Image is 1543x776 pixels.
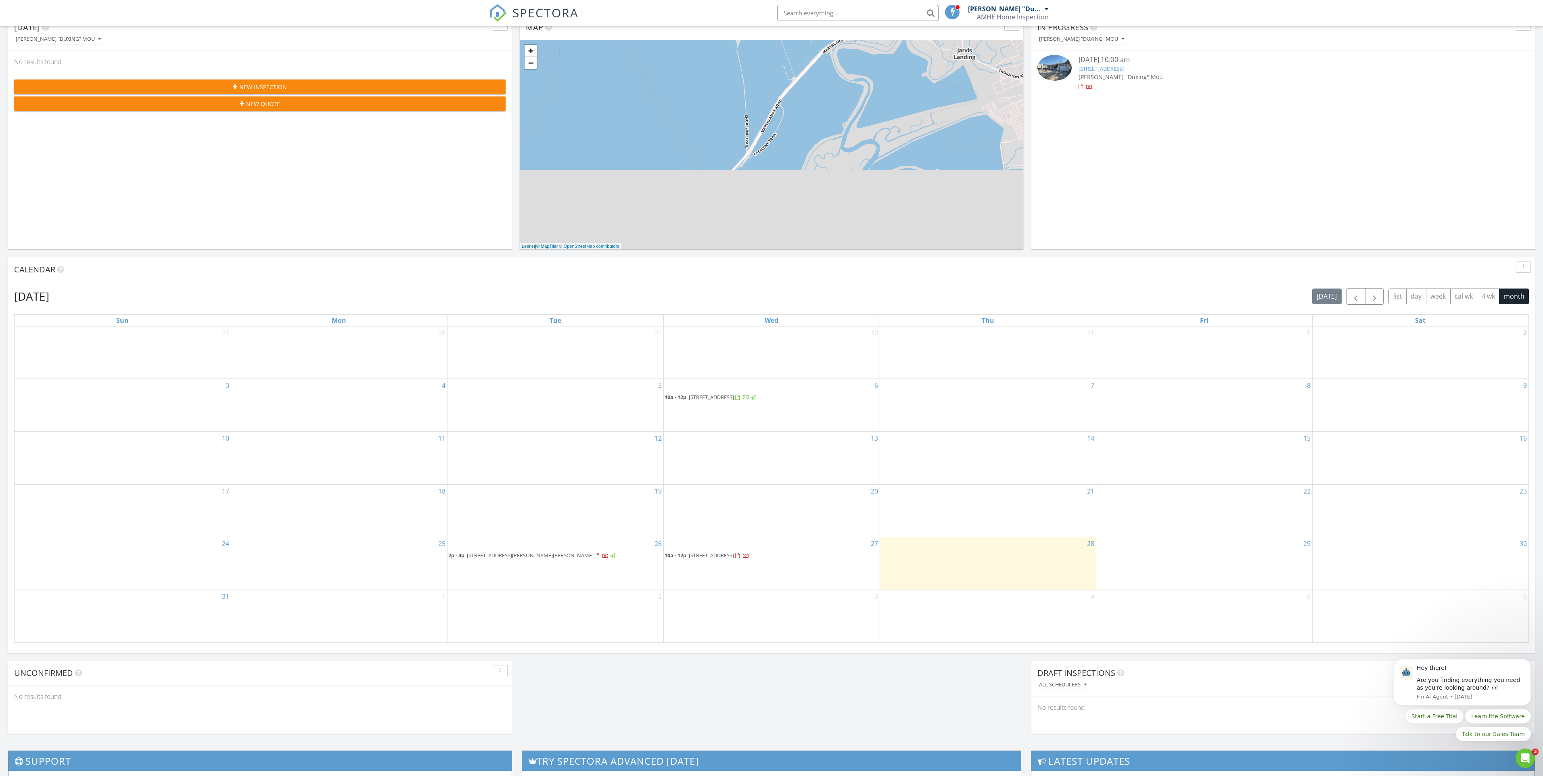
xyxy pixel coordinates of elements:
[14,264,55,275] span: Calendar
[657,590,663,603] a: Go to September 2, 2025
[489,11,579,28] a: SPECTORA
[1085,326,1096,339] a: Go to July 31, 2025
[1388,289,1407,304] button: list
[14,96,506,111] button: New Quote
[1079,65,1124,72] a: [STREET_ADDRESS]
[522,751,1020,771] h3: Try spectora advanced [DATE]
[869,537,880,550] a: Go to August 27, 2025
[1365,288,1384,305] button: Next month
[665,393,879,402] a: 10a - 12p [STREET_ADDRESS]
[1406,289,1426,304] button: day
[447,431,663,484] td: Go to August 12, 2025
[231,590,447,642] td: Go to September 1, 2025
[15,537,231,590] td: Go to August 24, 2025
[520,243,621,250] div: |
[15,484,231,537] td: Go to August 17, 2025
[1089,590,1096,603] a: Go to September 4, 2025
[1522,379,1528,392] a: Go to August 9, 2025
[663,590,880,642] td: Go to September 3, 2025
[115,315,130,326] a: Sunday
[220,485,231,498] a: Go to August 17, 2025
[665,393,686,401] span: 10a - 12p
[220,326,231,339] a: Go to July 27, 2025
[1302,432,1312,445] a: Go to August 15, 2025
[14,288,49,304] h2: [DATE]
[1031,751,1535,771] h3: Latest Updates
[231,484,447,537] td: Go to August 18, 2025
[525,45,537,57] a: Zoom in
[663,379,880,431] td: Go to August 6, 2025
[880,326,1096,379] td: Go to July 31, 2025
[980,315,996,326] a: Thursday
[653,326,663,339] a: Go to July 29, 2025
[231,379,447,431] td: Go to August 4, 2025
[246,100,280,108] span: New Quote
[1089,379,1096,392] a: Go to August 7, 2025
[968,5,1043,13] div: [PERSON_NAME] "Duxing" Mou
[880,537,1096,590] td: Go to August 28, 2025
[224,379,231,392] a: Go to August 3, 2025
[1085,432,1096,445] a: Go to August 14, 2025
[869,432,880,445] a: Go to August 13, 2025
[448,551,663,561] a: 2p - 4p [STREET_ADDRESS][PERSON_NAME][PERSON_NAME]
[536,244,558,249] a: © MapTiler
[525,57,537,69] a: Zoom out
[1532,749,1539,755] span: 3
[14,22,40,33] span: [DATE]
[437,326,447,339] a: Go to July 28, 2025
[653,432,663,445] a: Go to August 12, 2025
[1312,289,1342,304] button: [DATE]
[437,537,447,550] a: Go to August 25, 2025
[763,315,780,326] a: Wednesday
[1522,590,1528,603] a: Go to September 6, 2025
[1426,289,1451,304] button: week
[220,537,231,550] a: Go to August 24, 2025
[1039,682,1087,688] div: All schedulers
[1499,289,1529,304] button: month
[467,552,594,559] span: [STREET_ADDRESS][PERSON_NAME][PERSON_NAME]
[1312,484,1528,537] td: Go to August 23, 2025
[16,36,101,42] div: [PERSON_NAME] "Duxing" Mou
[447,484,663,537] td: Go to August 19, 2025
[1305,590,1312,603] a: Go to September 5, 2025
[8,686,512,707] div: No results found
[1312,431,1528,484] td: Go to August 16, 2025
[1312,326,1528,379] td: Go to August 2, 2025
[1096,590,1312,642] td: Go to September 5, 2025
[1312,379,1528,431] td: Go to August 9, 2025
[231,326,447,379] td: Go to July 28, 2025
[447,590,663,642] td: Go to September 2, 2025
[663,326,880,379] td: Go to July 30, 2025
[548,315,563,326] a: Tuesday
[1346,288,1365,305] button: Previous month
[777,5,939,21] input: Search everything...
[1450,289,1478,304] button: cal wk
[8,51,512,73] div: No results found
[231,537,447,590] td: Go to August 25, 2025
[8,751,512,771] h3: Support
[448,552,464,559] span: 2p - 4p
[489,4,507,22] img: The Best Home Inspection Software - Spectora
[1305,379,1312,392] a: Go to August 8, 2025
[665,551,879,561] a: 10a - 12p [STREET_ADDRESS]
[653,485,663,498] a: Go to August 19, 2025
[665,393,757,401] a: 10a - 12p [STREET_ADDRESS]
[1413,315,1427,326] a: Saturday
[653,537,663,550] a: Go to August 26, 2025
[689,393,734,401] span: [STREET_ADDRESS]
[1312,590,1528,642] td: Go to September 6, 2025
[1305,326,1312,339] a: Go to August 1, 2025
[1037,667,1115,678] span: Draft Inspections
[869,485,880,498] a: Go to August 20, 2025
[873,590,880,603] a: Go to September 3, 2025
[448,552,617,559] a: 2p - 4p [STREET_ADDRESS][PERSON_NAME][PERSON_NAME]
[440,379,447,392] a: Go to August 4, 2025
[1518,485,1528,498] a: Go to August 23, 2025
[1085,485,1096,498] a: Go to August 21, 2025
[15,379,231,431] td: Go to August 3, 2025
[1096,431,1312,484] td: Go to August 15, 2025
